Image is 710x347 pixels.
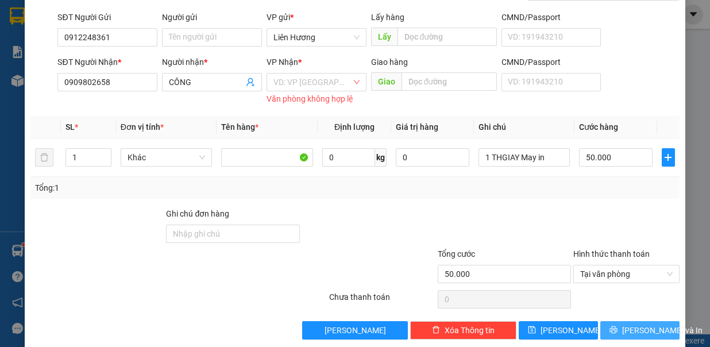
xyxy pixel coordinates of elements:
img: logo.jpg [5,5,63,63]
div: CMND/Passport [501,11,601,24]
button: deleteXóa Thông tin [410,321,516,340]
input: Dọc đường [402,72,497,91]
button: plus [662,148,675,167]
div: VP gửi [267,11,366,24]
span: Định lượng [334,122,375,132]
b: [PERSON_NAME] [66,7,163,22]
span: plus [662,153,674,162]
li: 01 [PERSON_NAME] [5,25,219,40]
span: user-add [246,78,255,87]
span: Tại văn phòng [580,265,673,283]
div: Tổng: 1 [35,182,275,194]
input: Ghi chú đơn hàng [166,225,299,243]
input: 0 [396,148,469,167]
div: Người nhận [162,56,262,68]
span: Liên Hương [273,29,360,46]
span: Giao [371,72,402,91]
button: delete [35,148,53,167]
label: Hình thức thanh toán [573,249,650,259]
span: Tổng cước [438,249,475,259]
div: CMND/Passport [501,56,601,68]
button: save[PERSON_NAME] [519,321,598,340]
span: Lấy [371,28,398,46]
span: Đơn vị tính [121,122,164,132]
button: [PERSON_NAME] [302,321,408,340]
span: phone [66,42,75,51]
button: printer[PERSON_NAME] và In [600,321,680,340]
input: Ghi Chú [479,148,570,167]
div: Người gửi [162,11,262,24]
span: Giao hàng [371,57,408,67]
span: [PERSON_NAME] và In [622,324,703,337]
label: Ghi chú đơn hàng [166,209,229,218]
span: Cước hàng [579,122,618,132]
span: [PERSON_NAME] [325,324,386,337]
span: [PERSON_NAME] [541,324,602,337]
span: Giá trị hàng [396,122,438,132]
div: SĐT Người Gửi [57,11,157,24]
span: delete [432,326,440,335]
span: Lấy hàng [371,13,404,22]
input: Dọc đường [398,28,497,46]
div: SĐT Người Nhận [57,56,157,68]
div: Chưa thanh toán [328,291,437,311]
span: SL [65,122,75,132]
span: save [528,326,536,335]
span: Xóa Thông tin [445,324,495,337]
span: printer [609,326,618,335]
th: Ghi chú [474,116,575,138]
div: Văn phòng không hợp lệ [267,92,366,106]
b: GỬI : Liên Hương [5,72,125,91]
li: 02523854854 [5,40,219,54]
span: Khác [128,149,206,166]
span: kg [375,148,387,167]
span: Tên hàng [221,122,258,132]
span: VP Nhận [267,57,298,67]
span: environment [66,28,75,37]
input: VD: Bàn, Ghế [221,148,313,167]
